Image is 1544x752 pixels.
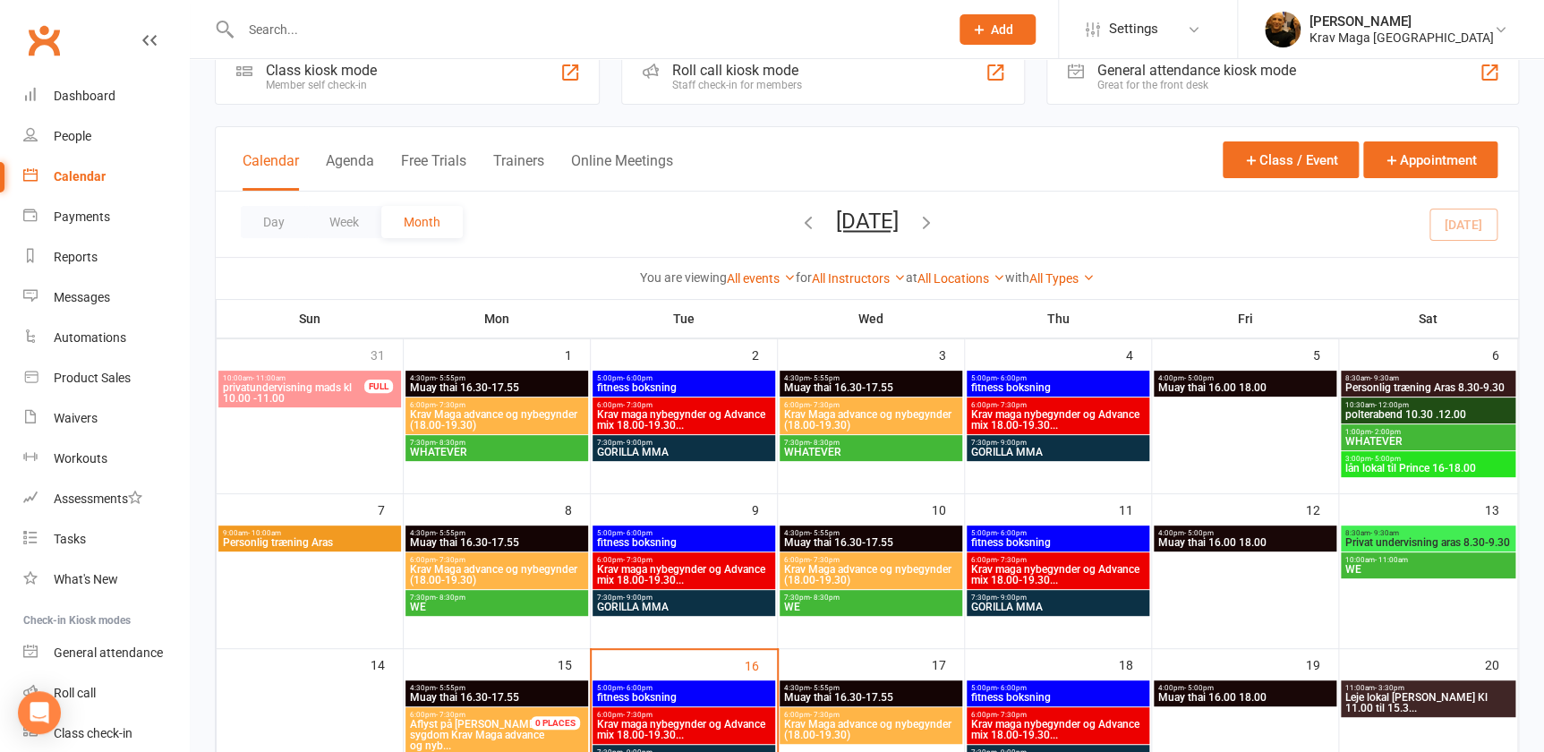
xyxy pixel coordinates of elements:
button: Agenda [326,152,374,191]
span: WHATEVER [783,447,959,457]
span: WHATEVER [409,447,584,457]
span: - 7:30pm [436,556,465,564]
div: 5 [1313,339,1338,369]
span: - 9:30am [1370,529,1399,537]
span: 4:00pm [1157,374,1333,382]
span: 6:00pm [596,556,772,564]
span: - 6:00pm [623,684,653,692]
span: 4:30pm [409,374,584,382]
div: General attendance kiosk mode [1097,62,1296,79]
img: thumb_image1537003722.png [1265,12,1301,47]
div: 6 [1492,339,1517,369]
div: What's New [54,572,118,586]
a: Tasks [23,519,189,560]
span: - 9:00pm [623,594,653,602]
span: GORILLA MMA [596,602,772,612]
div: Class check-in [54,726,132,740]
div: 0 PLACES [531,716,580,730]
span: 4:30pm [783,684,959,692]
span: 6:00pm [596,711,772,719]
span: - 8:30pm [810,594,840,602]
span: Muay thai 16.00 18.00 [1157,382,1333,393]
span: 7:30pm [783,594,959,602]
div: 9 [752,494,777,524]
div: 2 [752,339,777,369]
span: 6:00pm [409,711,552,719]
span: - 6:00pm [623,374,653,382]
span: - 5:55pm [810,529,840,537]
div: Messages [54,290,110,304]
a: Messages [23,278,189,318]
span: Muay thai 16.00 18.00 [1157,537,1333,548]
span: 7:30pm [970,594,1146,602]
span: 4:30pm [783,529,959,537]
span: - 5:00pm [1371,455,1401,463]
th: Thu [965,300,1152,338]
span: - 7:30pm [997,711,1027,719]
button: Day [241,206,307,238]
button: Add [960,14,1036,45]
div: Roll call [54,686,96,700]
div: 11 [1119,494,1151,524]
span: 6:00pm [783,401,959,409]
span: - 9:00pm [997,439,1027,447]
span: 4:30pm [409,684,584,692]
a: General attendance kiosk mode [23,633,189,673]
span: Muay thai 16.30-17.55 [409,692,584,703]
span: Leje lokal [PERSON_NAME] Kl 11.00 til 15.3... [1344,692,1512,714]
th: Sat [1339,300,1518,338]
span: 7:30pm [596,594,772,602]
a: What's New [23,560,189,600]
div: Tasks [54,532,86,546]
div: Great for the front desk [1097,79,1296,91]
span: privatundervisning mads kl 10.00 -11.00 [222,382,365,404]
span: 4:00pm [1157,529,1333,537]
span: 3:00pm [1344,455,1512,463]
a: Automations [23,318,189,358]
span: - 5:55pm [436,374,465,382]
span: 8:30am [1344,529,1512,537]
button: Week [307,206,381,238]
button: Calendar [243,152,299,191]
span: 6:00pm [970,711,1146,719]
span: - 6:00pm [997,374,1027,382]
span: 1:00pm [1344,428,1512,436]
span: Krav Maga advance og nybegynder (18.00-19.30) [783,719,959,740]
span: Krav maga nybegynder og Advance mix 18.00-19.30... [596,719,772,740]
span: Aflyst på [PERSON_NAME] [410,718,538,731]
span: - 6:00pm [997,684,1027,692]
span: - 12:00pm [1375,401,1409,409]
span: 6:00pm [970,401,1146,409]
span: lån lokal til Prince 16-18.00 [1344,463,1512,474]
span: Add [991,22,1013,37]
span: - 5:55pm [810,684,840,692]
div: Product Sales [54,371,131,385]
span: GORILLA MMA [970,602,1146,612]
div: Member self check-in [266,79,377,91]
a: Product Sales [23,358,189,398]
span: fitness boksning [596,382,772,393]
span: 7:30pm [409,594,584,602]
span: fitness boksning [970,382,1146,393]
span: Krav Maga advance og nybegynder (18.00-19.30) [783,564,959,585]
span: 6:00pm [783,556,959,564]
span: Krav maga nybegynder og Advance mix 18.00-19.30... [596,409,772,431]
div: [PERSON_NAME] [1309,13,1494,30]
div: Roll call kiosk mode [672,62,802,79]
span: 6:00pm [596,401,772,409]
span: fitness boksning [970,537,1146,548]
div: 20 [1485,649,1517,679]
span: 5:00pm [970,684,1146,692]
a: Calendar [23,157,189,197]
th: Tue [591,300,778,338]
a: All events [727,271,796,286]
span: - 7:30pm [623,556,653,564]
div: Reports [54,250,98,264]
span: 10:00am [1344,556,1512,564]
span: 5:00pm [596,529,772,537]
div: 1 [565,339,590,369]
span: - 7:30pm [810,711,840,719]
th: Fri [1152,300,1339,338]
span: WE [1344,564,1512,575]
span: - 5:55pm [810,374,840,382]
